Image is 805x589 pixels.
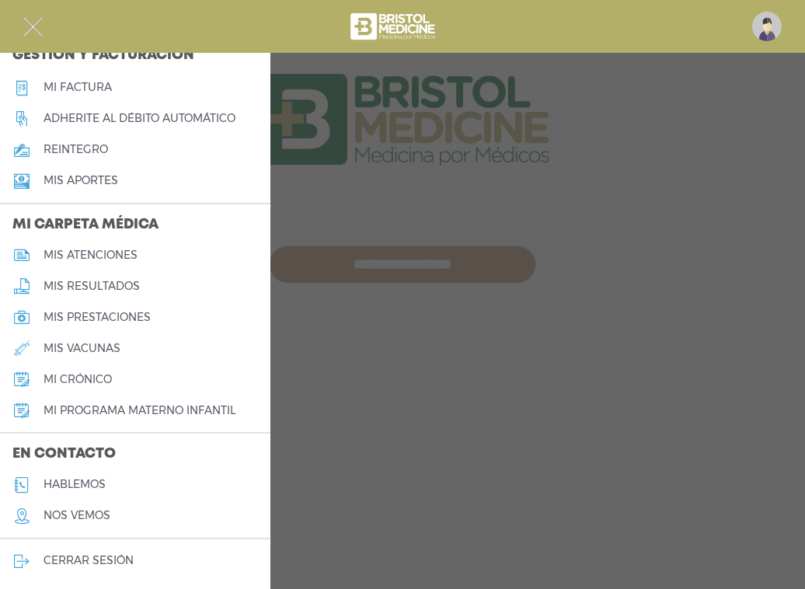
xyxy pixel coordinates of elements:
[44,404,235,417] h5: mi programa materno infantil
[44,112,235,125] h5: Adherite al débito automático
[348,8,441,45] img: bristol-medicine-blanco.png
[44,373,112,386] h5: mi crónico
[44,311,151,324] h5: mis prestaciones
[44,174,118,187] h5: Mis aportes
[44,143,108,156] h5: reintegro
[44,249,138,262] h5: mis atenciones
[44,342,120,355] h5: mis vacunas
[44,81,112,94] h5: Mi factura
[752,12,782,41] img: profile-placeholder.svg
[44,554,134,567] h5: cerrar sesión
[44,280,140,293] h5: mis resultados
[23,17,43,37] img: Cober_menu-close-white.svg
[44,509,110,522] h5: nos vemos
[44,478,106,491] h5: hablemos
